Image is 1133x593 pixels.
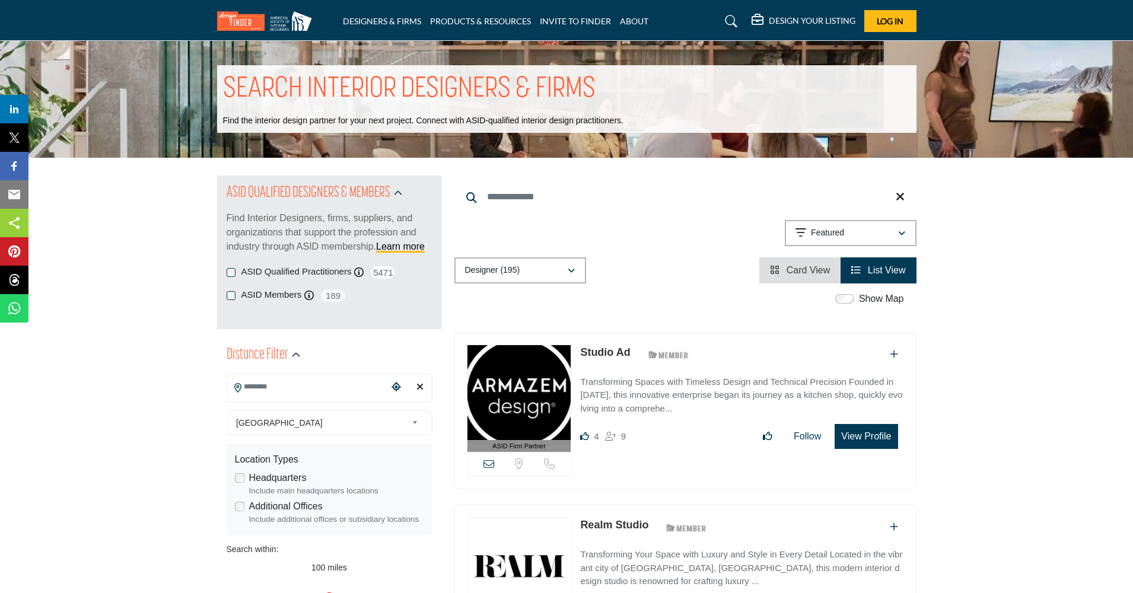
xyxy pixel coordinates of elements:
[841,257,916,283] li: List View
[714,12,745,31] a: Search
[387,375,405,400] div: Choose your current location
[580,519,648,531] a: Realm Studio
[227,375,387,398] input: Search Location
[835,424,898,449] button: View Profile
[249,514,424,525] div: Include additional offices or subsidiary locations
[594,431,599,441] span: 4
[465,264,520,276] p: Designer (195)
[752,14,855,28] div: DESIGN YOUR LISTING
[227,291,235,300] input: ASID Members checkbox
[217,11,318,31] img: Site Logo
[580,541,903,588] a: Transforming Your Space with Luxury and Style in Every Detail Located in the vibrant city of [GEO...
[786,425,829,448] button: Follow
[249,499,323,514] label: Additional Offices
[249,485,424,497] div: Include main headquarters locations
[580,432,589,441] i: Likes
[227,183,390,204] h2: ASID QUALIFIED DESIGNERS & MEMBERS
[467,345,571,440] img: Studio Ad
[320,288,346,303] span: 189
[454,257,586,283] button: Designer (195)
[430,16,531,26] a: PRODUCTS & RESOURCES
[787,265,830,275] span: Card View
[227,543,432,556] div: Search within:
[851,265,905,275] a: View List
[241,288,302,302] label: ASID Members
[411,375,429,400] div: Clear search location
[755,425,780,448] button: Like listing
[877,16,903,26] span: Log In
[540,16,611,26] a: INVITE TO FINDER
[227,345,288,366] h2: Distance Filter
[621,431,626,441] span: 9
[454,183,916,211] input: Search Keyword
[376,241,425,251] a: Learn more
[620,16,648,26] a: ABOUT
[890,349,898,359] a: Add To List
[769,15,855,26] h5: DESIGN YOUR LISTING
[864,10,916,32] button: Log In
[642,347,695,362] img: ASID Members Badge Icon
[580,548,903,588] p: Transforming Your Space with Luxury and Style in Every Detail Located in the vibrant city of [GEO...
[227,211,432,254] p: Find Interior Designers, firms, suppliers, and organizations that support the profession and indu...
[492,441,546,451] span: ASID Firm Partner
[770,265,830,275] a: View Card
[241,265,352,279] label: ASID Qualified Practitioners
[580,346,630,358] a: Studio Ad
[370,265,396,280] span: 5471
[235,452,424,467] div: Location Types
[890,522,898,532] a: Add To List
[580,368,903,416] a: Transforming Spaces with Timeless Design and Technical Precision Founded in [DATE], this innovati...
[580,517,648,533] p: Realm Studio
[223,115,623,127] p: Find the interior design partner for your next project. Connect with ASID-qualified interior desi...
[223,71,596,108] h1: SEARCH INTERIOR DESIGNERS & FIRMS
[868,265,906,275] span: List View
[467,345,571,452] a: ASID Firm Partner
[859,292,904,306] label: Show Map
[811,227,844,239] p: Featured
[227,268,235,277] input: ASID Qualified Practitioners checkbox
[343,16,421,26] a: DESIGNERS & FIRMS
[249,471,307,485] label: Headquarters
[660,520,713,535] img: ASID Members Badge Icon
[759,257,841,283] li: Card View
[236,416,407,430] span: [GEOGRAPHIC_DATA]
[311,563,347,572] span: 100 miles
[580,375,903,416] p: Transforming Spaces with Timeless Design and Technical Precision Founded in [DATE], this innovati...
[605,429,626,444] div: Followers
[785,220,916,246] button: Featured
[580,345,630,361] p: Studio Ad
